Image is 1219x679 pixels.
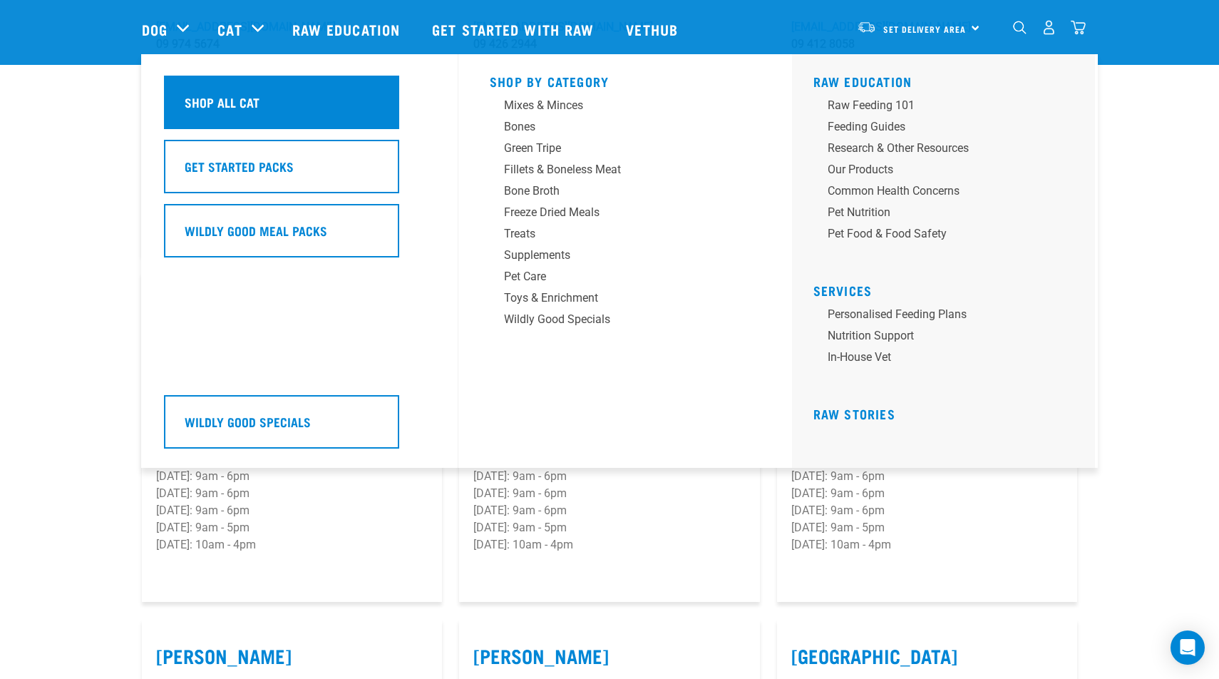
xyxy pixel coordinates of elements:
[828,204,1050,221] div: Pet Nutrition
[156,536,428,553] p: [DATE]: 10am - 4pm
[828,161,1050,178] div: Our Products
[504,161,726,178] div: Fillets & Boneless Meat
[504,97,726,114] div: Mixes & Minces
[828,97,1050,114] div: Raw Feeding 101
[490,311,761,332] a: Wildly Good Specials
[156,645,428,667] label: [PERSON_NAME]
[813,204,1084,225] a: Pet Nutrition
[504,118,726,136] div: Bones
[504,204,726,221] div: Freeze Dried Meals
[490,74,761,86] h5: Shop By Category
[418,1,612,58] a: Get started with Raw
[813,349,1084,370] a: In-house vet
[813,327,1084,349] a: Nutrition Support
[813,410,895,417] a: Raw Stories
[473,502,745,519] p: [DATE]: 9am - 6pm
[185,93,259,111] h5: Shop All Cat
[791,645,1063,667] label: [GEOGRAPHIC_DATA]
[504,268,726,285] div: Pet Care
[490,204,761,225] a: Freeze Dried Meals
[504,183,726,200] div: Bone Broth
[490,140,761,161] a: Green Tripe
[490,268,761,290] a: Pet Care
[490,225,761,247] a: Treats
[164,204,435,268] a: Wildly Good Meal Packs
[504,311,726,328] div: Wildly Good Specials
[156,485,428,502] p: [DATE]: 9am - 6pm
[473,485,745,502] p: [DATE]: 9am - 6pm
[490,290,761,311] a: Toys & Enrichment
[473,468,745,485] p: [DATE]: 9am - 6pm
[156,502,428,519] p: [DATE]: 9am - 6pm
[185,157,294,175] h5: Get Started Packs
[1071,20,1086,35] img: home-icon@2x.png
[791,536,1063,553] p: [DATE]: 10am - 4pm
[813,283,1084,295] h5: Services
[1041,20,1056,35] img: user.png
[185,412,311,431] h5: Wildly Good Specials
[813,78,912,85] a: Raw Education
[504,247,726,264] div: Supplements
[791,468,1063,485] p: [DATE]: 9am - 6pm
[813,306,1084,327] a: Personalised Feeding Plans
[1171,630,1205,665] div: Open Intercom Messenger
[490,183,761,204] a: Bone Broth
[142,19,168,40] a: Dog
[504,225,726,242] div: Treats
[813,97,1084,118] a: Raw Feeding 101
[813,161,1084,183] a: Our Products
[828,140,1050,157] div: Research & Other Resources
[156,519,428,536] p: [DATE]: 9am - 5pm
[504,290,726,307] div: Toys & Enrichment
[813,140,1084,161] a: Research & Other Resources
[828,183,1050,200] div: Common Health Concerns
[791,485,1063,502] p: [DATE]: 9am - 6pm
[813,118,1084,140] a: Feeding Guides
[813,225,1084,247] a: Pet Food & Food Safety
[185,221,327,240] h5: Wildly Good Meal Packs
[828,225,1050,242] div: Pet Food & Food Safety
[473,536,745,553] p: [DATE]: 10am - 4pm
[490,97,761,118] a: Mixes & Minces
[473,519,745,536] p: [DATE]: 9am - 5pm
[1013,21,1027,34] img: home-icon-1@2x.png
[490,161,761,183] a: Fillets & Boneless Meat
[504,140,726,157] div: Green Tripe
[490,118,761,140] a: Bones
[791,502,1063,519] p: [DATE]: 9am - 6pm
[883,26,966,31] span: Set Delivery Area
[217,19,242,40] a: Cat
[278,1,418,58] a: Raw Education
[156,468,428,485] p: [DATE]: 9am - 6pm
[164,76,435,140] a: Shop All Cat
[490,247,761,268] a: Supplements
[164,395,435,459] a: Wildly Good Specials
[164,140,435,204] a: Get Started Packs
[791,519,1063,536] p: [DATE]: 9am - 5pm
[473,645,745,667] label: [PERSON_NAME]
[612,1,696,58] a: Vethub
[857,21,876,34] img: van-moving.png
[828,118,1050,136] div: Feeding Guides
[813,183,1084,204] a: Common Health Concerns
